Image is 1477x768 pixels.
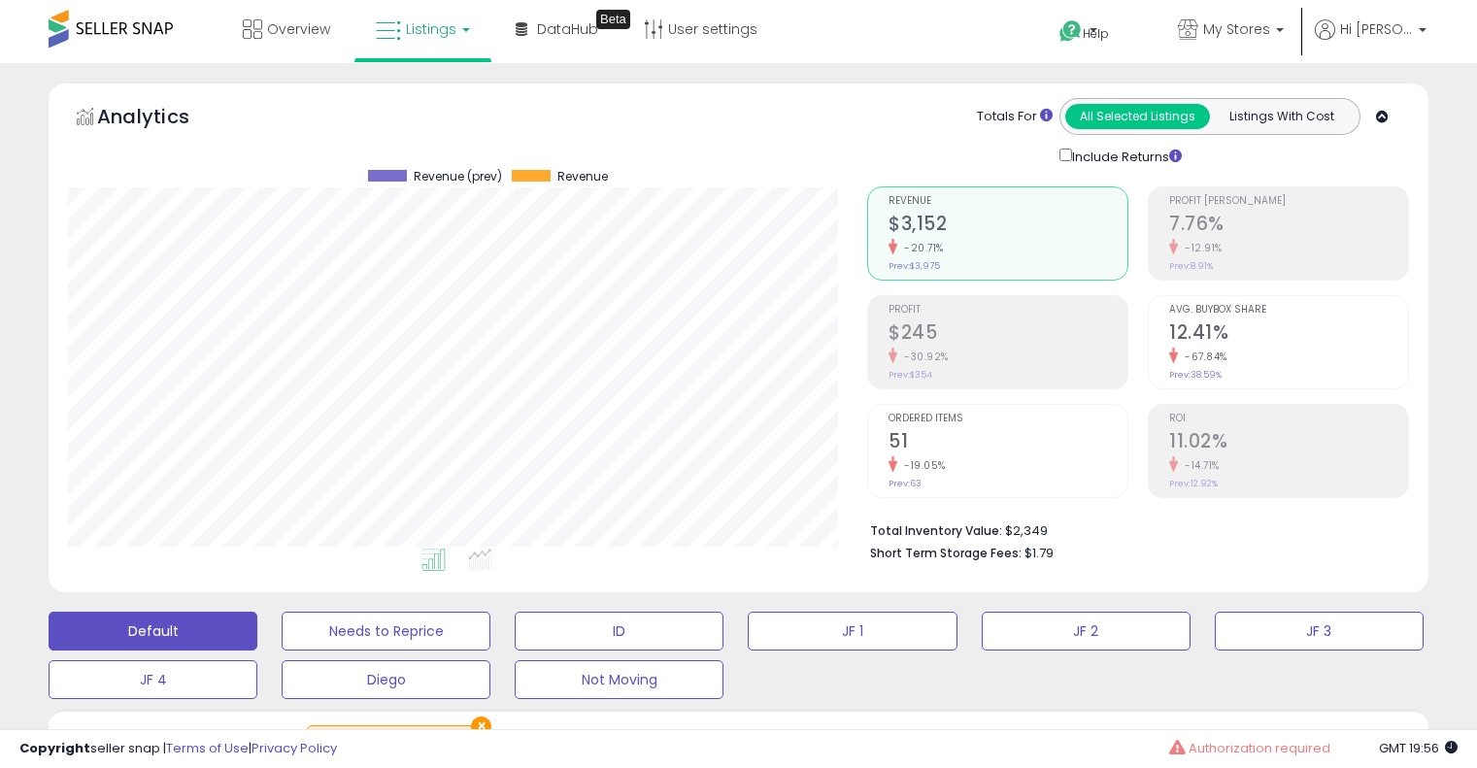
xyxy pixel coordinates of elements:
span: Revenue [889,196,1127,207]
button: ID [515,612,723,651]
button: Not Moving [515,660,723,699]
button: JF 1 [748,612,957,651]
span: Help [1083,25,1109,42]
i: Get Help [1058,19,1083,44]
span: Overview [267,19,330,39]
h2: 11.02% [1169,430,1408,456]
div: Totals For [977,108,1053,126]
small: Prev: 8.91% [1169,260,1213,272]
span: Profit [PERSON_NAME] [1169,196,1408,207]
h2: 51 [889,430,1127,456]
span: Authorization required [1189,739,1330,757]
small: Prev: $3,975 [889,260,940,272]
small: -20.71% [897,241,944,255]
strong: Copyright [19,739,90,757]
small: Prev: $354 [889,369,932,381]
h2: $245 [889,321,1127,348]
b: Total Inventory Value: [870,522,1002,539]
h2: 12.41% [1169,321,1408,348]
li: $2,349 [870,518,1394,541]
button: Listings With Cost [1209,104,1354,129]
span: Listings [406,19,456,39]
span: Revenue [557,170,608,184]
span: 2025-09-6 19:56 GMT [1379,739,1458,757]
small: -14.71% [1178,458,1220,473]
h2: $3,152 [889,213,1127,239]
h5: Analytics [97,103,227,135]
a: Help [1044,5,1147,63]
small: -30.92% [897,350,949,364]
small: -67.84% [1178,350,1227,364]
button: Diego [282,660,490,699]
small: Prev: 12.92% [1169,478,1218,489]
div: Include Returns [1045,145,1205,167]
small: -12.91% [1178,241,1223,255]
button: JF 3 [1215,612,1424,651]
small: Prev: 63 [889,478,922,489]
button: Default [49,612,257,651]
button: JF 2 [982,612,1191,651]
span: My Stores [1203,19,1270,39]
button: All Selected Listings [1065,104,1210,129]
span: DataHub [537,19,598,39]
span: Revenue (prev) [414,170,502,184]
small: -19.05% [897,458,946,473]
p: Listing States: [1199,725,1428,744]
a: Hi [PERSON_NAME] [1315,19,1427,63]
a: Terms of Use [166,739,249,757]
span: ROI [1169,414,1408,424]
button: Needs to Reprice [282,612,490,651]
b: Short Term Storage Fees: [870,545,1022,561]
span: Ordered Items [889,414,1127,424]
button: × [471,717,491,737]
h2: 7.76% [1169,213,1408,239]
span: Hi [PERSON_NAME] [1340,19,1413,39]
button: JF 4 [49,660,257,699]
span: $1.79 [1024,544,1054,562]
div: seller snap | | [19,740,337,758]
span: Avg. Buybox Share [1169,305,1408,316]
a: Privacy Policy [252,739,337,757]
div: Tooltip anchor [596,10,630,29]
span: Profit [889,305,1127,316]
small: Prev: 38.59% [1169,369,1222,381]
